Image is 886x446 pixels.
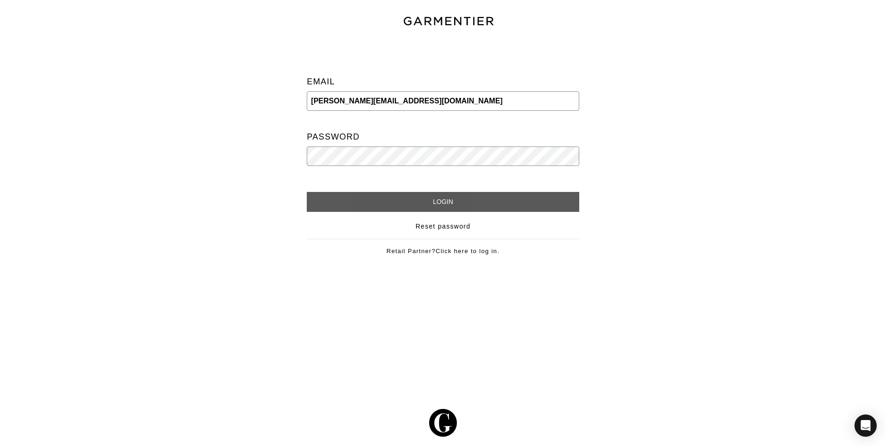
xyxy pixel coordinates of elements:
img: g-602364139e5867ba59c769ce4266a9601a3871a1516a6a4c3533f4bc45e69684.svg [429,409,457,437]
label: Email [307,72,335,91]
input: Login [307,192,579,212]
label: Password [307,127,360,147]
div: Open Intercom Messenger [854,414,877,437]
img: garmentier-text-8466448e28d500cc52b900a8b1ac6a0b4c9bd52e9933ba870cc531a186b44329.png [402,15,495,27]
a: Reset password [416,222,471,231]
a: Click here to log in. [436,248,500,255]
div: Retail Partner? [307,239,579,256]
